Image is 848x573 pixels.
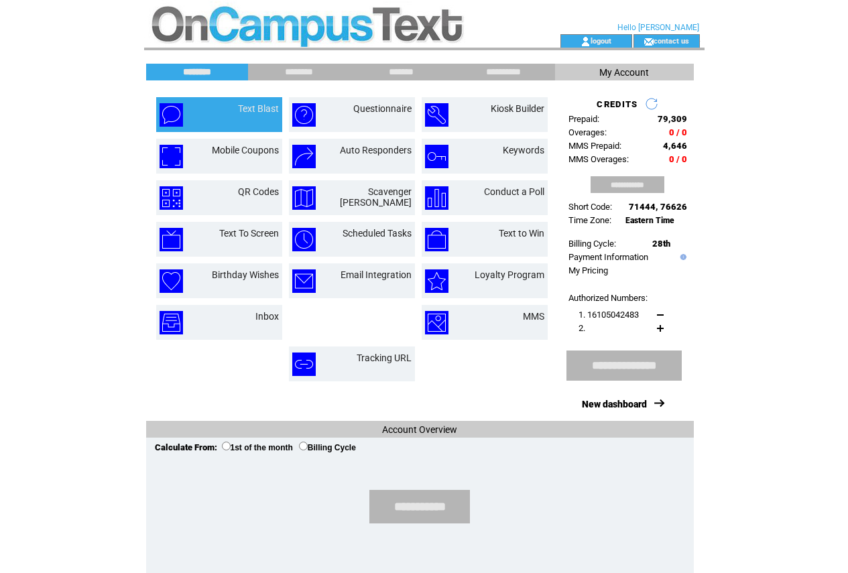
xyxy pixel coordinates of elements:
[160,228,183,251] img: text-to-screen.png
[222,442,231,450] input: 1st of the month
[382,424,457,435] span: Account Overview
[475,269,544,280] a: Loyalty Program
[652,239,670,249] span: 28th
[599,67,649,78] span: My Account
[484,186,544,197] a: Conduct a Poll
[155,442,217,452] span: Calculate From:
[654,36,689,45] a: contact us
[255,311,279,322] a: Inbox
[353,103,412,114] a: Questionnaire
[292,228,316,251] img: scheduled-tasks.png
[292,145,316,168] img: auto-responders.png
[340,145,412,155] a: Auto Responders
[340,186,412,208] a: Scavenger [PERSON_NAME]
[503,145,544,155] a: Keywords
[568,154,629,164] span: MMS Overages:
[625,216,674,225] span: Eastern Time
[579,310,639,320] span: 1. 16105042483
[160,269,183,293] img: birthday-wishes.png
[568,293,648,303] span: Authorized Numbers:
[238,186,279,197] a: QR Codes
[568,202,612,212] span: Short Code:
[568,265,608,275] a: My Pricing
[579,323,585,333] span: 2.
[425,269,448,293] img: loyalty-program.png
[568,239,616,249] span: Billing Cycle:
[292,269,316,293] img: email-integration.png
[219,228,279,239] a: Text To Screen
[669,127,687,137] span: 0 / 0
[523,311,544,322] a: MMS
[425,311,448,334] img: mms.png
[629,202,687,212] span: 71444, 76626
[677,254,686,260] img: help.gif
[299,443,356,452] label: Billing Cycle
[425,186,448,210] img: conduct-a-poll.png
[582,399,647,409] a: New dashboard
[491,103,544,114] a: Kiosk Builder
[222,443,293,452] label: 1st of the month
[212,145,279,155] a: Mobile Coupons
[357,353,412,363] a: Tracking URL
[644,36,654,47] img: contact_us_icon.gif
[591,36,611,45] a: logout
[292,353,316,376] img: tracking-url.png
[292,103,316,127] img: questionnaire.png
[341,269,412,280] a: Email Integration
[425,228,448,251] img: text-to-win.png
[499,228,544,239] a: Text to Win
[160,103,183,127] img: text-blast.png
[617,23,699,32] span: Hello [PERSON_NAME]
[663,141,687,151] span: 4,646
[160,311,183,334] img: inbox.png
[238,103,279,114] a: Text Blast
[425,145,448,168] img: keywords.png
[568,252,648,262] a: Payment Information
[292,186,316,210] img: scavenger-hunt.png
[669,154,687,164] span: 0 / 0
[160,145,183,168] img: mobile-coupons.png
[581,36,591,47] img: account_icon.gif
[568,127,607,137] span: Overages:
[160,186,183,210] img: qr-codes.png
[568,141,621,151] span: MMS Prepaid:
[568,215,611,225] span: Time Zone:
[597,99,638,109] span: CREDITS
[568,114,599,124] span: Prepaid:
[658,114,687,124] span: 79,309
[299,442,308,450] input: Billing Cycle
[343,228,412,239] a: Scheduled Tasks
[425,103,448,127] img: kiosk-builder.png
[212,269,279,280] a: Birthday Wishes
